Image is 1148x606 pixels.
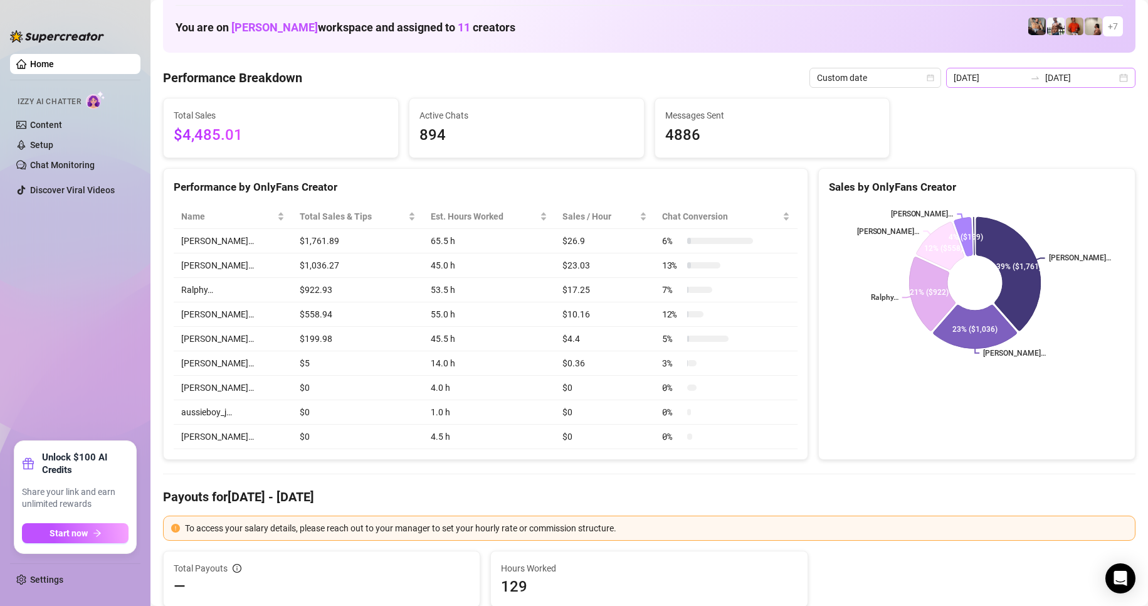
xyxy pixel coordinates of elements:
img: JUSTIN [1047,18,1065,35]
span: Izzy AI Chatter [18,96,81,108]
div: Open Intercom Messenger [1105,563,1135,593]
span: Start now [50,528,88,538]
span: 894 [419,124,634,147]
span: info-circle [233,564,241,573]
td: $0 [555,400,655,425]
span: Sales / Hour [562,210,637,223]
th: Name [174,205,292,229]
span: Hours Worked [501,561,797,575]
td: 45.0 h [423,253,555,278]
span: exclamation-circle [171,524,180,533]
h1: You are on workspace and assigned to creators [176,21,515,35]
td: [PERSON_NAME]… [174,351,292,376]
div: Est. Hours Worked [431,210,537,223]
span: 5 % [662,332,682,346]
span: 0 % [662,430,682,444]
span: [PERSON_NAME] [231,21,318,34]
td: 45.5 h [423,327,555,351]
text: Ralphy… [871,294,898,302]
span: Share your link and earn unlimited rewards [22,486,129,511]
td: $1,761.89 [292,229,423,253]
div: Sales by OnlyFans Creator [829,179,1125,196]
span: 12 % [662,307,682,321]
td: 1.0 h [423,400,555,425]
td: $1,036.27 [292,253,423,278]
td: $0 [555,376,655,400]
strong: Unlock $100 AI Credits [42,451,129,476]
span: 129 [501,577,797,597]
img: Justin [1066,18,1083,35]
td: [PERSON_NAME]… [174,327,292,351]
button: Start nowarrow-right [22,523,129,543]
h4: Payouts for [DATE] - [DATE] [163,488,1135,506]
span: 7 % [662,283,682,297]
div: Performance by OnlyFans Creator [174,179,798,196]
span: 6 % [662,234,682,248]
a: Settings [30,575,63,585]
span: Total Sales [174,109,388,122]
a: Content [30,120,62,130]
td: $0 [555,425,655,449]
span: Chat Conversion [662,210,780,223]
text: [PERSON_NAME]… [1049,254,1112,263]
span: arrow-right [93,529,102,538]
span: — [174,577,186,597]
input: Start date [954,71,1025,85]
td: 53.5 h [423,278,555,302]
img: George [1028,18,1046,35]
td: $0 [292,400,423,425]
a: Setup [30,140,53,150]
span: gift [22,457,34,470]
a: Chat Monitoring [30,160,95,170]
span: calendar [927,74,934,82]
text: [PERSON_NAME]… [856,227,919,236]
span: 0 % [662,381,682,395]
td: [PERSON_NAME]… [174,376,292,400]
td: $922.93 [292,278,423,302]
span: to [1030,73,1040,83]
span: $4,485.01 [174,124,388,147]
span: Name [181,210,275,223]
td: $0 [292,376,423,400]
td: Ralphy… [174,278,292,302]
span: 11 [458,21,470,34]
span: Active Chats [419,109,634,122]
span: Custom date [817,68,934,87]
span: 4886 [665,124,880,147]
td: $558.94 [292,302,423,327]
th: Total Sales & Tips [292,205,423,229]
td: $0 [292,425,423,449]
img: Ralphy [1085,18,1102,35]
img: logo-BBDzfeDw.svg [10,30,104,43]
th: Sales / Hour [555,205,655,229]
td: [PERSON_NAME]… [174,229,292,253]
span: 0 % [662,405,682,419]
td: $23.03 [555,253,655,278]
td: $0.36 [555,351,655,376]
td: $10.16 [555,302,655,327]
td: 14.0 h [423,351,555,376]
td: 4.0 h [423,376,555,400]
input: End date [1045,71,1117,85]
td: $26.9 [555,229,655,253]
td: $5 [292,351,423,376]
a: Home [30,59,54,69]
td: 4.5 h [423,425,555,449]
span: 3 % [662,356,682,370]
td: [PERSON_NAME]… [174,302,292,327]
td: $4.4 [555,327,655,351]
td: [PERSON_NAME]… [174,425,292,449]
a: Discover Viral Videos [30,185,115,195]
span: Total Sales & Tips [300,210,406,223]
h4: Performance Breakdown [163,69,302,87]
img: AI Chatter [86,91,105,109]
span: Total Payouts [174,561,228,575]
span: + 7 [1108,19,1118,33]
td: $199.98 [292,327,423,351]
div: To access your salary details, please reach out to your manager to set your hourly rate or commis... [185,521,1127,535]
span: Messages Sent [665,109,880,122]
text: [PERSON_NAME]… [890,210,953,218]
td: aussieboy_j… [174,400,292,425]
span: swap-right [1030,73,1040,83]
td: 65.5 h [423,229,555,253]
